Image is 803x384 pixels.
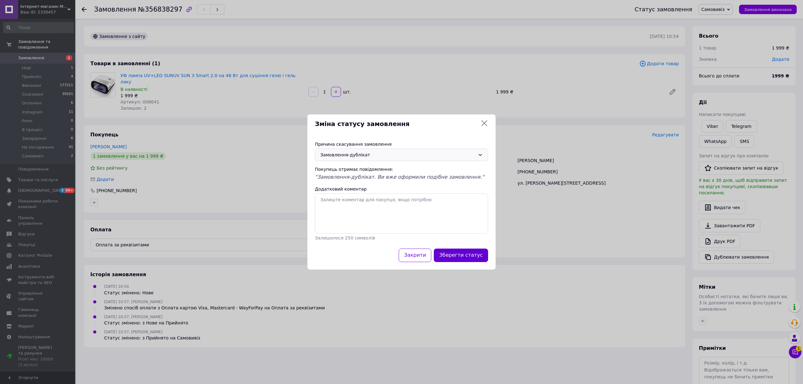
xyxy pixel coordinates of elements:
[315,141,488,147] div: Причина скасування замовлення
[315,166,488,172] div: Покупець отримає повідомлення:
[320,151,475,158] div: Замовлення-дублікат
[315,235,375,240] span: Залишилося 250 символів
[399,249,431,262] button: Закрити
[315,174,484,180] span: "Замовлення-дублікат. Ви вже оформили подібне замовлення."
[315,119,478,129] span: Зміна статусу замовлення
[315,187,367,192] label: Додатковий коментар
[434,249,488,262] button: Зберегти статус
